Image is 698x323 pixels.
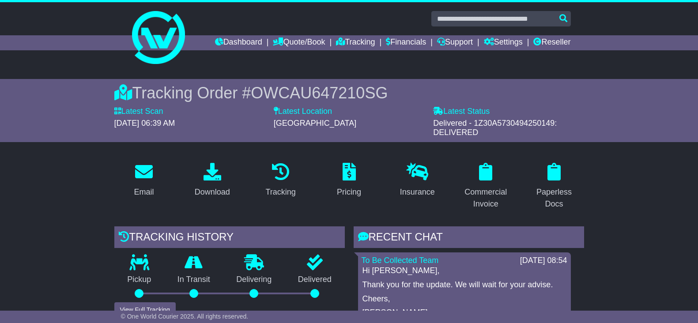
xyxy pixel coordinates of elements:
p: [PERSON_NAME] [362,308,566,318]
a: Settings [484,35,523,50]
a: To Be Collected Team [362,256,439,265]
span: Delivered - 1Z30A5730494250149: DELIVERED [433,119,557,137]
div: Insurance [400,186,435,198]
a: Download [189,160,236,201]
div: Email [134,186,154,198]
p: Delivering [223,275,285,285]
div: Paperless Docs [530,186,578,210]
a: Insurance [394,160,441,201]
a: Dashboard [215,35,262,50]
span: OWCAU647210SG [251,84,388,102]
label: Latest Scan [114,107,163,116]
a: Pricing [331,160,367,201]
div: Pricing [337,186,361,198]
div: Commercial Invoice [462,186,510,210]
p: Pickup [114,275,165,285]
a: Quote/Book [273,35,325,50]
label: Latest Location [274,107,332,116]
a: Paperless Docs [524,160,584,213]
p: Thank you for the update. We will wait for your advise. [362,280,566,290]
div: Tracking Order # [114,83,584,102]
div: [DATE] 08:54 [520,256,567,266]
div: Tracking [265,186,295,198]
span: [GEOGRAPHIC_DATA] [274,119,356,128]
a: Financials [386,35,426,50]
a: Reseller [533,35,570,50]
div: Download [195,186,230,198]
span: © One World Courier 2025. All rights reserved. [121,313,249,320]
a: Tracking [260,160,301,201]
span: [DATE] 06:39 AM [114,119,175,128]
a: Commercial Invoice [456,160,516,213]
a: Email [128,160,159,201]
p: Hi [PERSON_NAME], [362,266,566,276]
p: Cheers, [362,294,566,304]
p: Delivered [285,275,345,285]
label: Latest Status [433,107,490,116]
p: In Transit [164,275,223,285]
a: Tracking [336,35,375,50]
button: View Full Tracking [114,302,176,318]
div: RECENT CHAT [354,226,584,250]
div: Tracking history [114,226,345,250]
a: Support [437,35,473,50]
